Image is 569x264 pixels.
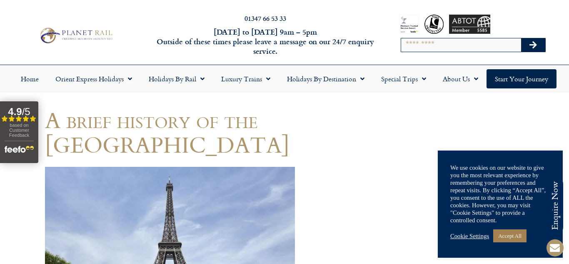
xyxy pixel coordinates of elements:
a: Special Trips [373,69,434,88]
a: Home [12,69,47,88]
div: We use cookies on our website to give you the most relevant experience by remembering your prefer... [450,164,550,224]
button: Search [521,38,545,52]
nav: Menu [4,69,565,88]
a: Start your Journey [487,69,557,88]
h6: [DATE] to [DATE] 9am – 5pm Outside of these times please leave a message on our 24/7 enquiry serv... [154,27,377,56]
a: Holidays by Rail [140,69,213,88]
a: Cookie Settings [450,232,489,240]
a: Orient Express Holidays [47,69,140,88]
a: About Us [434,69,487,88]
a: Accept All [493,229,527,242]
a: Luxury Trains [213,69,279,88]
a: 01347 66 53 33 [245,13,286,23]
a: Holidays by Destination [279,69,373,88]
img: Planet Rail Train Holidays Logo [37,26,115,45]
